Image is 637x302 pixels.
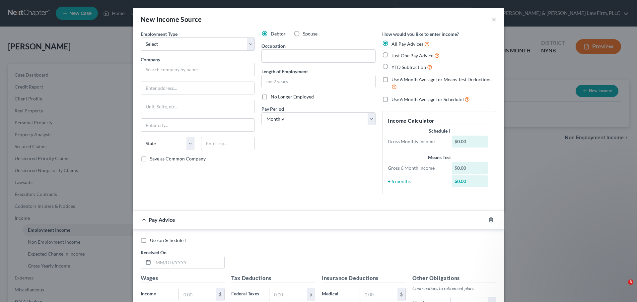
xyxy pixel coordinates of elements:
input: ex: 2 years [262,75,375,88]
h5: Wages [141,274,225,282]
span: No Longer Employed [271,94,314,99]
input: 0.00 [179,288,216,301]
span: All Pay Advices [391,41,423,47]
span: Use 6 Month Average for Schedule I [391,96,464,102]
span: Pay Period [261,106,284,112]
input: 0.00 [269,288,307,301]
iframe: Intercom live chat [614,279,630,295]
span: Use on Schedule I [150,237,186,243]
span: Income [141,291,156,296]
span: Received On [141,250,167,255]
label: Occupation [261,42,286,49]
input: Enter zip... [201,137,255,150]
p: Contributions to retirement plans [412,285,496,292]
label: Length of Employment [261,68,308,75]
span: Employment Type [141,31,177,37]
h5: Other Obligations [412,274,496,282]
div: $0.00 [452,162,488,174]
span: Save as Common Company [150,156,206,161]
span: 3 [628,279,633,285]
span: Company [141,57,160,62]
input: -- [262,50,375,62]
h5: Tax Deductions [231,274,315,282]
span: Spouse [303,31,318,36]
h5: Insurance Deductions [322,274,406,282]
span: Just One Pay Advice [391,53,433,58]
span: Pay Advice [149,216,175,223]
div: Means Test [388,154,491,161]
div: $ [307,288,315,301]
div: ÷ 6 months [385,178,449,185]
span: Debtor [271,31,286,36]
input: MM/DD/YYYY [153,256,224,269]
input: 0.00 [360,288,397,301]
span: YTD Subtraction [391,64,426,70]
input: Enter address... [141,82,254,94]
label: Federal Taxes [228,288,266,301]
input: Unit, Suite, etc... [141,100,254,113]
div: $0.00 [452,175,488,187]
div: $ [216,288,224,301]
input: Search company by name... [141,63,255,76]
input: Enter city... [141,119,254,131]
label: How would you like to enter income? [382,30,459,37]
div: Gross 6 Month Income [385,165,449,171]
div: Gross Monthly Income [385,138,449,145]
div: $ [397,288,405,301]
h5: Income Calculator [388,117,491,125]
button: × [492,15,496,23]
div: New Income Source [141,15,202,24]
label: Medical [318,288,356,301]
div: Schedule I [388,128,491,134]
span: Use 6 Month Average for Means Test Deductions [391,77,491,82]
div: $0.00 [452,136,488,148]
